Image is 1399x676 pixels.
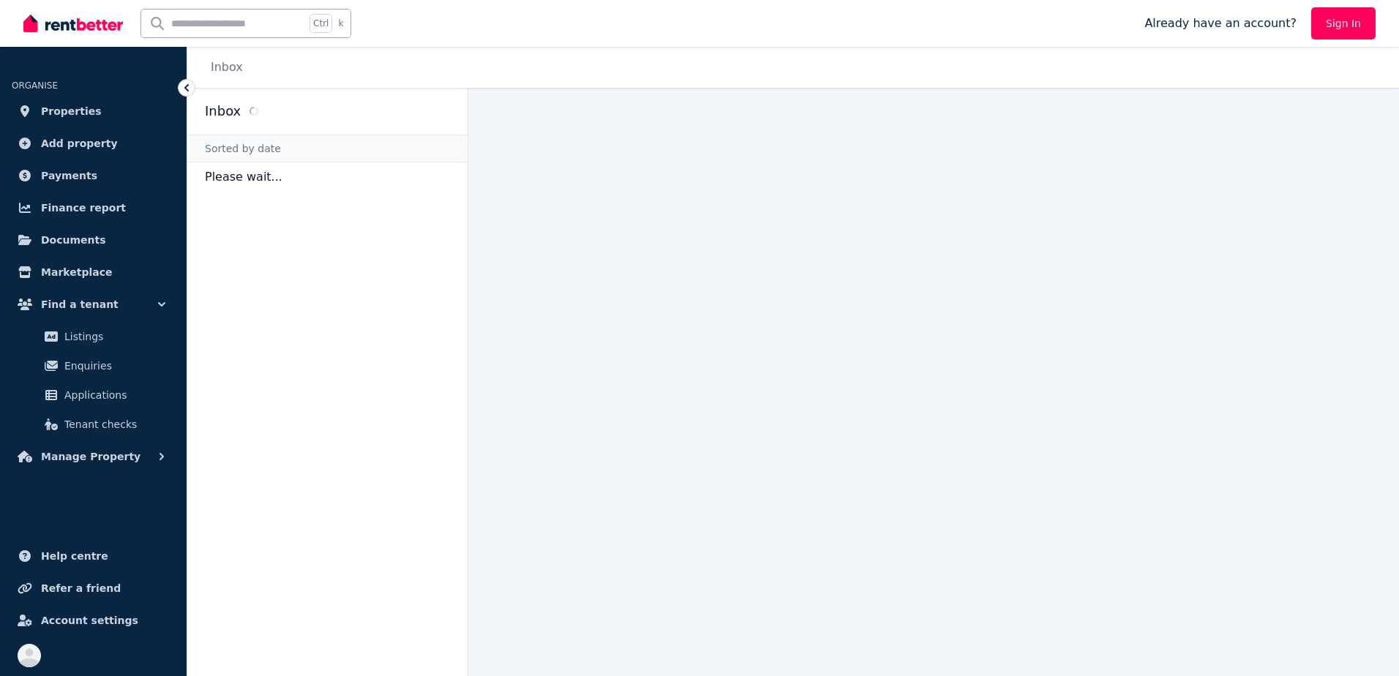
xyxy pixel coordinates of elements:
[18,410,169,439] a: Tenant checks
[64,416,163,433] span: Tenant checks
[12,574,175,603] a: Refer a friend
[41,612,138,629] span: Account settings
[41,102,102,120] span: Properties
[205,101,241,121] h2: Inbox
[12,80,58,91] span: ORGANISE
[12,161,175,190] a: Payments
[23,12,123,34] img: RentBetter
[41,231,106,249] span: Documents
[12,541,175,571] a: Help centre
[41,199,126,217] span: Finance report
[12,606,175,635] a: Account settings
[41,547,108,565] span: Help centre
[187,162,468,192] p: Please wait...
[64,328,163,345] span: Listings
[12,290,175,319] button: Find a tenant
[64,357,163,375] span: Enquiries
[41,448,140,465] span: Manage Property
[12,193,175,222] a: Finance report
[18,351,169,380] a: Enquiries
[12,442,175,471] button: Manage Property
[41,263,112,281] span: Marketplace
[12,225,175,255] a: Documents
[41,296,119,313] span: Find a tenant
[12,258,175,287] a: Marketplace
[1144,15,1297,32] span: Already have an account?
[12,129,175,158] a: Add property
[310,14,332,33] span: Ctrl
[41,167,97,184] span: Payments
[41,135,118,152] span: Add property
[64,386,163,404] span: Applications
[187,47,260,88] nav: Breadcrumb
[18,380,169,410] a: Applications
[211,60,243,74] a: Inbox
[12,97,175,126] a: Properties
[41,579,121,597] span: Refer a friend
[187,135,468,162] div: Sorted by date
[1311,7,1376,40] a: Sign In
[18,322,169,351] a: Listings
[338,18,343,29] span: k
